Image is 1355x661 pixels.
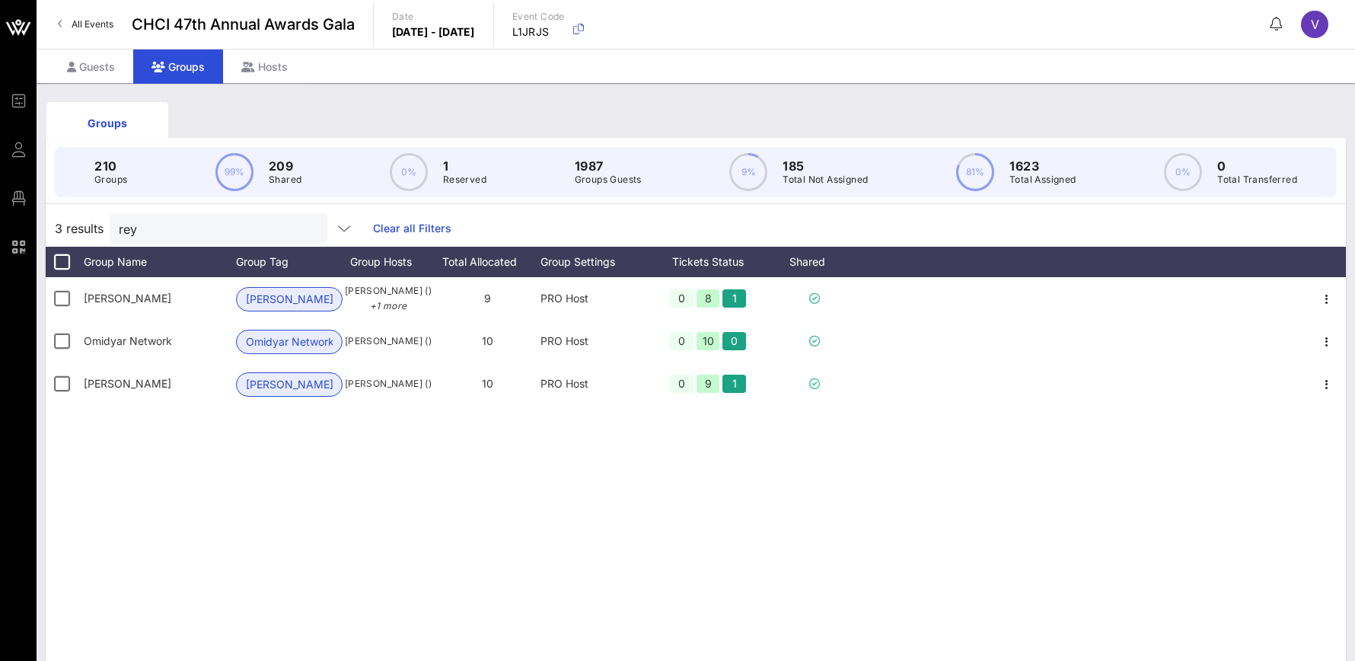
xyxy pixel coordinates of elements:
span: Reynolds [84,377,171,390]
div: 1 [722,375,746,393]
span: [PERSON_NAME] [246,288,333,311]
div: Groups [58,115,157,131]
div: V [1301,11,1328,38]
p: 185 [783,157,868,175]
span: Omidyar Network [246,330,333,353]
div: 0 [670,332,693,350]
span: 10 [482,377,493,390]
span: 9 [484,292,491,305]
a: Clear all Filters [373,220,451,237]
p: [DATE] - [DATE] [392,24,475,40]
div: 10 [697,332,720,350]
a: All Events [49,12,123,37]
div: Group Name [84,247,236,277]
p: 209 [269,157,301,175]
div: 0 [670,375,693,393]
div: PRO Host [540,277,647,320]
div: 8 [697,289,720,308]
p: 210 [94,157,127,175]
p: 1623 [1009,157,1076,175]
span: CHCI 47th Annual Awards Gala [132,13,355,36]
p: Event Code [512,9,565,24]
span: 3 results [55,219,104,238]
p: 1987 [575,157,642,175]
p: Total Transferred [1217,172,1297,187]
div: Shared [769,247,860,277]
p: Reserved [443,172,486,187]
p: 0 [1217,157,1297,175]
span: All Events [72,18,113,30]
p: Groups [94,172,127,187]
span: Omidyar Network [84,334,172,347]
p: Date [392,9,475,24]
p: Groups Guests [575,172,642,187]
div: Guests [49,49,133,84]
div: 0 [722,332,746,350]
div: PRO Host [540,320,647,362]
span: [PERSON_NAME] () [343,334,434,349]
div: 0 [670,289,693,308]
div: 1 [722,289,746,308]
div: Group Hosts [343,247,434,277]
span: Cargill [84,292,171,305]
div: PRO Host [540,362,647,405]
span: V [1311,17,1319,32]
p: Shared [269,172,301,187]
div: Group Settings [540,247,647,277]
p: Total Assigned [1009,172,1076,187]
p: L1JRJS [512,24,565,40]
div: Total Allocated [434,247,540,277]
div: 9 [697,375,720,393]
p: 1 [443,157,486,175]
span: [PERSON_NAME] [246,373,333,396]
p: Total Not Assigned [783,172,868,187]
span: [PERSON_NAME] () [343,283,434,314]
div: Groups [133,49,223,84]
span: 10 [482,334,493,347]
div: Group Tag [236,247,343,277]
span: [PERSON_NAME] () [343,376,434,391]
div: Tickets Status [647,247,769,277]
div: Hosts [223,49,306,84]
p: +1 more [343,299,434,314]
